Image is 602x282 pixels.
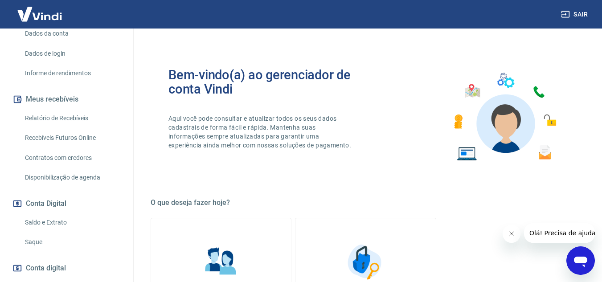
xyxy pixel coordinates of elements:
a: Dados da conta [21,25,123,43]
a: Contratos com credores [21,149,123,167]
a: Recebíveis Futuros Online [21,129,123,147]
img: Vindi [11,0,69,28]
iframe: Botão para abrir a janela de mensagens [566,246,595,275]
p: Aqui você pode consultar e atualizar todos os seus dados cadastrais de forma fácil e rápida. Mant... [168,114,353,150]
iframe: Fechar mensagem [503,225,520,243]
a: Disponibilização de agenda [21,168,123,187]
a: Relatório de Recebíveis [21,109,123,127]
a: Conta digital [11,258,123,278]
h2: Bem-vindo(a) ao gerenciador de conta Vindi [168,68,366,96]
img: Imagem de um avatar masculino com diversos icones exemplificando as funcionalidades do gerenciado... [446,68,563,166]
a: Saque [21,233,123,251]
button: Meus recebíveis [11,90,123,109]
a: Informe de rendimentos [21,64,123,82]
span: Conta digital [26,262,66,274]
span: Olá! Precisa de ajuda? [5,6,75,13]
iframe: Mensagem da empresa [524,223,595,243]
a: Dados de login [21,45,123,63]
button: Conta Digital [11,194,123,213]
a: Saldo e Extrato [21,213,123,232]
button: Sair [559,6,591,23]
h5: O que deseja fazer hoje? [151,198,581,207]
